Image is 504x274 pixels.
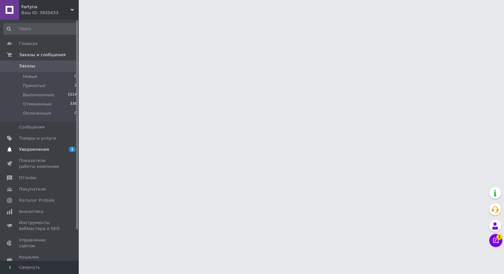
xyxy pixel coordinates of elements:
[74,83,77,89] span: 2
[23,92,54,98] span: Выполненные
[3,23,77,35] input: Поиск
[19,63,35,69] span: Заказы
[19,147,49,152] span: Уведомления
[23,83,46,89] span: Принятые
[489,234,502,247] button: Чат с покупателем1
[19,135,56,141] span: Товары и услуги
[496,234,502,240] span: 1
[70,101,77,107] span: 336
[74,110,77,116] span: 0
[19,220,61,232] span: Инструменты вебмастера и SEO
[19,124,45,130] span: Сообщения
[68,92,77,98] span: 1514
[23,101,52,107] span: Отмененные
[19,186,46,192] span: Покупатели
[23,74,37,80] span: Новые
[19,197,54,203] span: Каталог ProSale
[19,237,61,249] span: Управление сайтом
[74,74,77,80] span: 0
[23,110,51,116] span: Оплаченные
[21,4,71,10] span: Fartyna
[19,209,43,215] span: Аналитика
[19,52,66,58] span: Заказы и сообщения
[69,147,75,152] span: 1
[19,175,36,181] span: Отзывы
[21,10,79,16] div: Ваш ID: 3920433
[19,158,61,170] span: Показатели работы компании
[19,41,37,47] span: Главная
[19,254,61,266] span: Кошелек компании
